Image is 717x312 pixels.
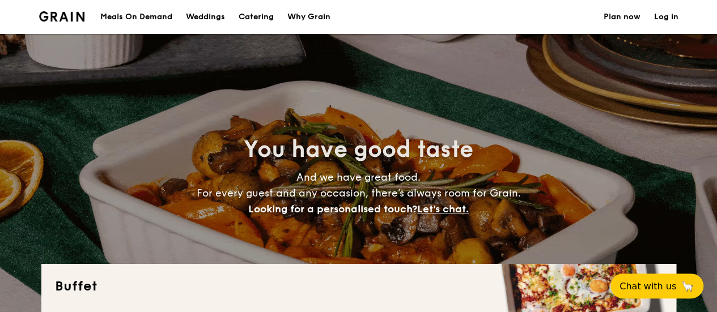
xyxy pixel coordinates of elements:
span: Chat with us [620,281,676,292]
span: Looking for a personalised touch? [248,203,417,215]
span: Let's chat. [417,203,469,215]
h2: Buffet [55,277,663,296]
a: Logotype [39,11,85,22]
span: 🦙 [681,280,694,293]
span: And we have great food. For every guest and any occasion, there’s always room for Grain. [197,171,521,215]
img: Grain [39,11,85,22]
button: Chat with us🦙 [610,273,703,298]
span: You have good taste [244,136,473,163]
